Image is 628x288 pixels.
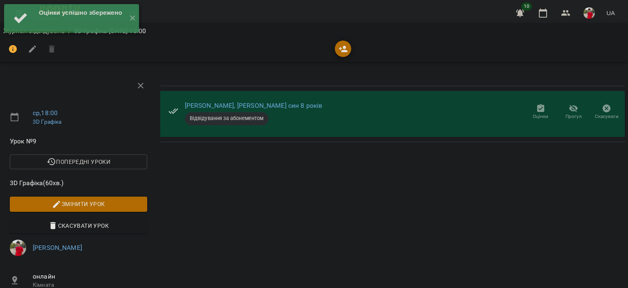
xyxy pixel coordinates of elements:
[185,102,323,109] a: [PERSON_NAME], [PERSON_NAME] син 8 років
[583,7,595,19] img: 54b6d9b4e6461886c974555cb82f3b73.jpg
[185,115,269,122] span: Відвідування за абонементом
[33,244,82,252] a: [PERSON_NAME]
[33,272,147,281] span: онлайн
[10,197,147,211] button: Змінити урок
[565,113,582,120] span: Прогул
[3,26,625,36] nav: breadcrumb
[16,157,141,167] span: Попередні уроки
[39,8,123,17] div: Оцінки успішно збережено
[10,218,147,233] button: Скасувати Урок
[595,113,619,120] span: Скасувати
[557,101,590,124] button: Прогул
[606,9,615,17] span: UA
[10,240,26,256] img: 54b6d9b4e6461886c974555cb82f3b73.jpg
[603,5,618,20] button: UA
[590,101,623,124] button: Скасувати
[33,118,61,125] a: 3D Графіка
[10,178,147,188] span: 3D Графіка ( 60 хв. )
[16,199,141,209] span: Змінити урок
[524,101,557,124] button: Оцінки
[533,113,548,120] span: Оцінки
[33,109,58,117] a: ср , 18:00
[16,221,141,231] span: Скасувати Урок
[10,154,147,169] button: Попередні уроки
[10,136,147,146] span: Урок №9
[521,2,532,11] span: 10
